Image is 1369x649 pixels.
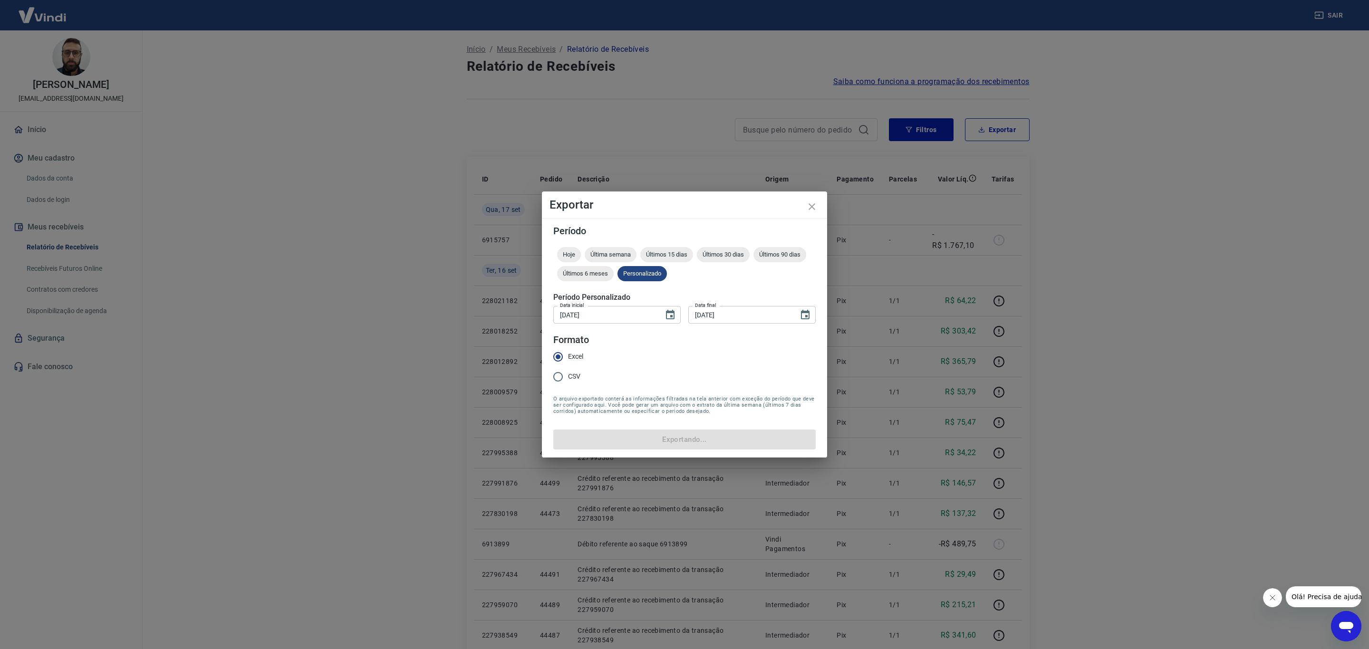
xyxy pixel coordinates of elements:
input: DD/MM/YYYY [688,306,792,324]
span: Hoje [557,251,581,258]
iframe: Botão para abrir a janela de mensagens [1331,611,1361,641]
div: Últimos 30 dias [697,247,750,262]
span: Olá! Precisa de ajuda? [6,7,80,14]
div: Personalizado [617,266,667,281]
button: Choose date, selected date is 16 de set de 2025 [796,305,815,324]
div: Últimos 6 meses [557,266,614,281]
iframe: Fechar mensagem [1263,588,1282,607]
span: Personalizado [617,270,667,277]
div: Última semana [585,247,636,262]
div: Últimos 90 dias [753,247,806,262]
button: close [800,195,823,218]
button: Choose date, selected date is 16 de set de 2025 [661,305,680,324]
span: CSV [568,372,580,382]
span: Excel [568,352,583,362]
input: DD/MM/YYYY [553,306,657,324]
span: Últimos 30 dias [697,251,750,258]
span: Últimos 90 dias [753,251,806,258]
legend: Formato [553,333,589,347]
span: Últimos 6 meses [557,270,614,277]
div: Hoje [557,247,581,262]
h5: Período [553,226,816,236]
span: O arquivo exportado conterá as informações filtradas na tela anterior com exceção do período que ... [553,396,816,414]
iframe: Mensagem da empresa [1286,586,1361,607]
h4: Exportar [550,199,819,210]
h5: Período Personalizado [553,293,816,302]
label: Data final [695,302,716,309]
label: Data inicial [560,302,584,309]
div: Últimos 15 dias [640,247,693,262]
span: Última semana [585,251,636,258]
span: Últimos 15 dias [640,251,693,258]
